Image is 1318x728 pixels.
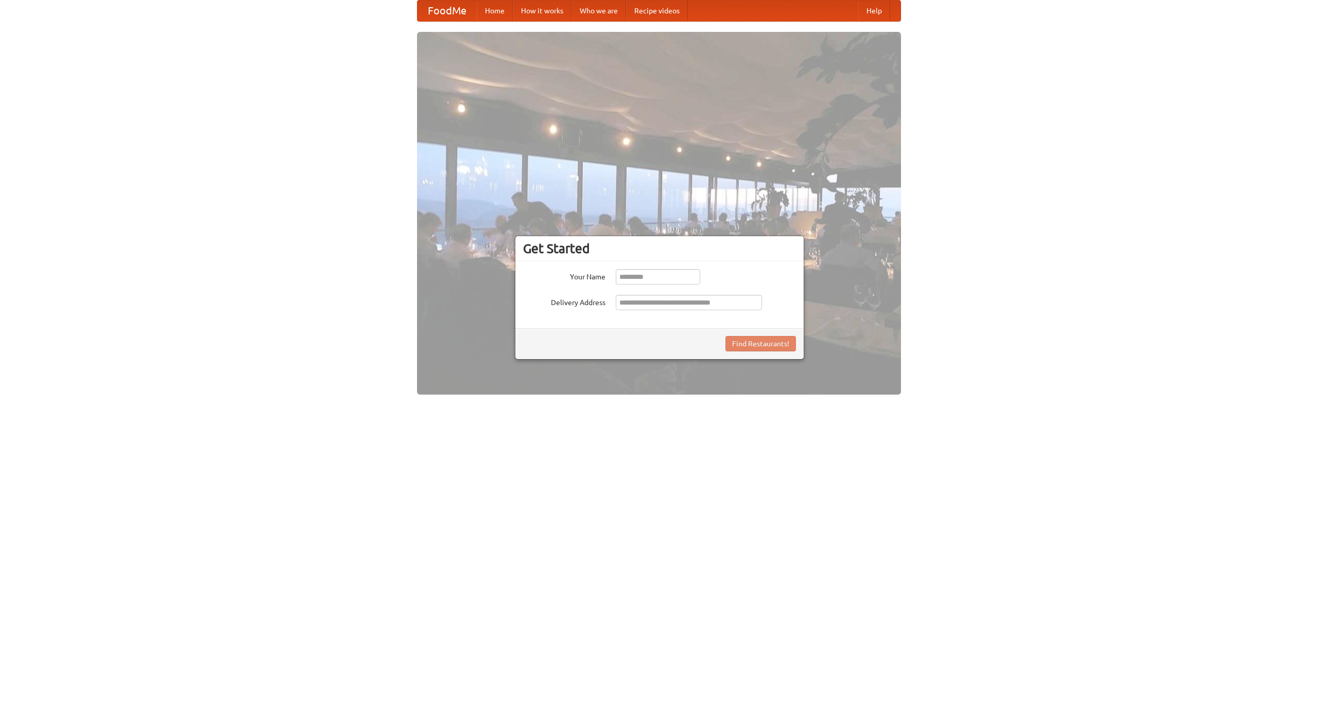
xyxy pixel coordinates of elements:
a: How it works [513,1,571,21]
a: Who we are [571,1,626,21]
a: Home [477,1,513,21]
a: Help [858,1,890,21]
label: Delivery Address [523,295,605,308]
button: Find Restaurants! [725,336,796,351]
label: Your Name [523,269,605,282]
a: FoodMe [418,1,477,21]
a: Recipe videos [626,1,688,21]
h3: Get Started [523,241,796,256]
